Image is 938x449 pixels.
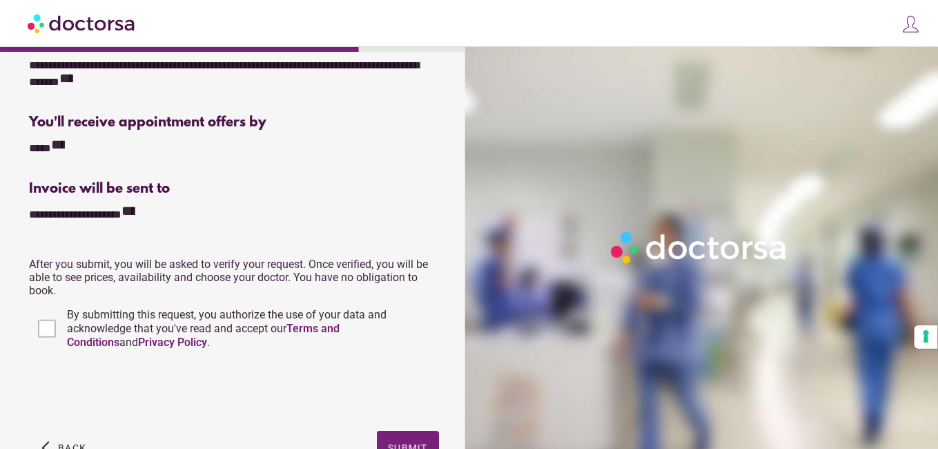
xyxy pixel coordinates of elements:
[606,227,794,269] img: Logo-Doctorsa-trans-White-partial-flat.png
[67,322,340,349] a: Terms and Conditions
[915,325,938,349] button: Your consent preferences for tracking technologies
[29,181,439,197] div: Invoice will be sent to
[28,8,137,39] img: Doctorsa.com
[138,336,207,349] a: Privacy Policy
[29,258,439,297] p: After you submit, you will be asked to verify your request. Once verified, you will be able to se...
[29,363,239,417] iframe: reCAPTCHA
[29,115,439,131] div: You'll receive appointment offers by
[901,15,921,34] img: icons8-customer-100.png
[67,308,387,349] span: By submitting this request, you authorize the use of your data and acknowledge that you've read a...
